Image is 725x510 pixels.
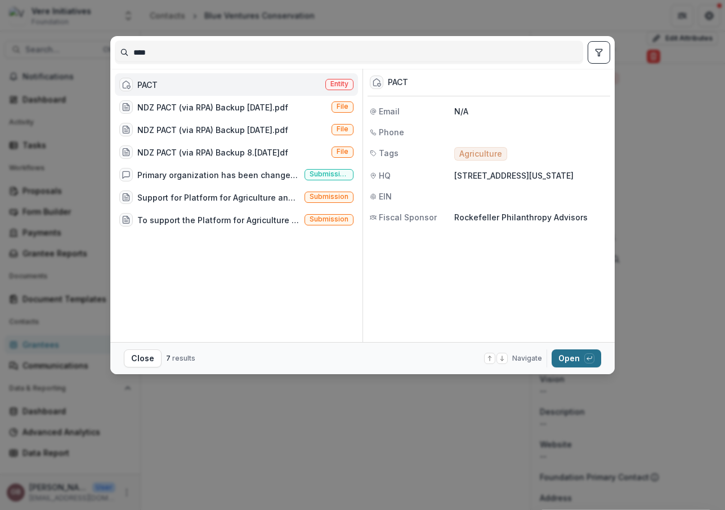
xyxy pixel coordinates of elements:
span: Submission comment [310,170,348,178]
span: Agriculture [459,149,502,159]
div: NDZ PACT (via RPA) Backup 8.[DATE]df [137,147,288,158]
span: File [337,103,348,110]
div: PACT [388,78,408,87]
span: File [337,125,348,133]
span: results [172,354,195,362]
p: N/A [454,105,608,117]
span: Entity [330,80,348,88]
span: 7 [166,354,171,362]
span: EIN [379,190,392,202]
div: NDZ PACT (via RPA) Backup [DATE].pdf [137,124,288,136]
span: Tags [379,147,399,159]
p: Rockefeller Philanthropy Advisors [454,211,608,223]
button: Close [124,349,162,367]
div: PACT [137,79,158,91]
p: [STREET_ADDRESS][US_STATE] [454,170,608,181]
button: toggle filters [588,41,610,64]
div: NDZ PACT (via RPA) Backup [DATE].pdf [137,101,288,113]
span: Submission [310,193,348,201]
button: Open [552,349,601,367]
div: To support the Platform for Agriculture & Climate Transformation (PACT) [137,214,300,226]
span: File [337,148,348,156]
div: Primary organization has been changed from 'Rockefeller Philanthropy Advisors' to 'PACT (via Rock... [137,169,300,181]
div: Support for Platform for Agriculture and Climate Transformation (PACT); split between general ope... [137,192,300,203]
span: Email [379,105,400,117]
span: HQ [379,170,391,181]
span: Navigate [512,353,542,363]
span: Fiscal Sponsor [379,211,437,223]
span: Submission [310,215,348,223]
span: Phone [379,126,404,138]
